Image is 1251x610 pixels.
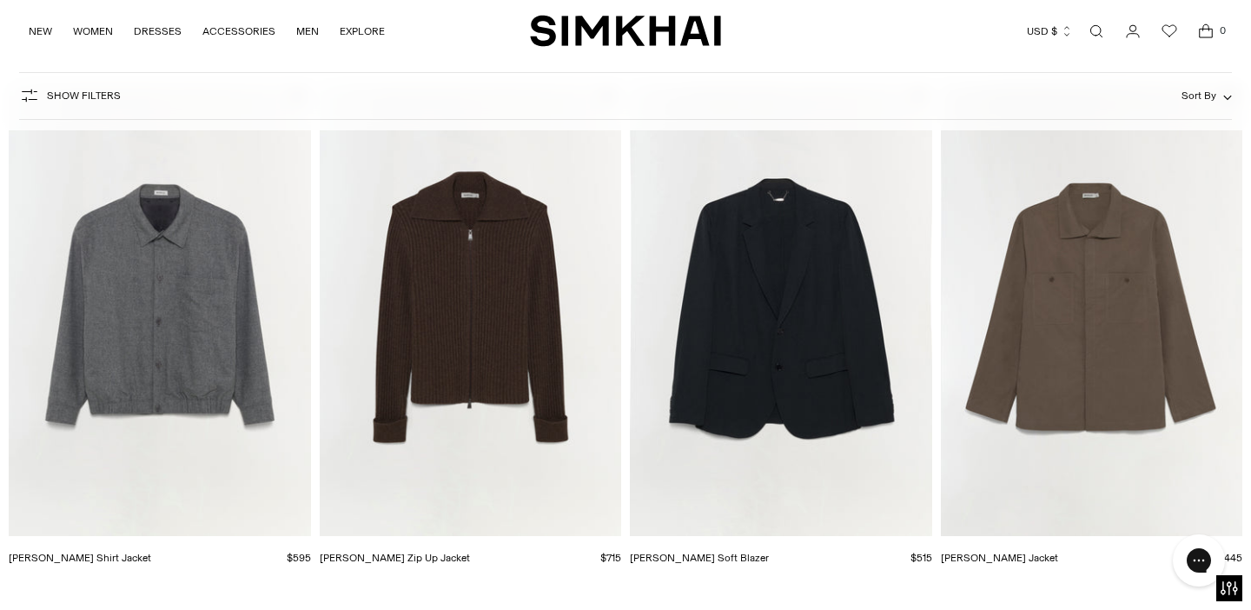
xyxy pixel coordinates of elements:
[1215,23,1230,38] span: 0
[941,552,1058,564] a: [PERSON_NAME] Jacket
[1164,528,1234,593] iframe: Gorgias live chat messenger
[320,83,622,536] img: Geoff Cashmere Zip Up Jacket
[1188,14,1223,49] a: Open cart modal
[202,12,275,50] a: ACCESSORIES
[1115,14,1150,49] a: Go to the account page
[630,83,932,536] img: Gary Soft Blazer
[19,82,121,109] button: Show Filters
[296,12,319,50] a: MEN
[1181,86,1232,105] button: Sort By
[340,12,385,50] a: EXPLORE
[9,552,151,564] a: [PERSON_NAME] Shirt Jacket
[29,12,52,50] a: NEW
[134,12,182,50] a: DRESSES
[1181,90,1216,102] span: Sort By
[1027,12,1073,50] button: USD $
[47,90,121,102] span: Show Filters
[1079,14,1114,49] a: Open search modal
[14,544,175,596] iframe: Sign Up via Text for Offers
[941,83,1243,536] img: Sean Shirt Jacket
[1152,14,1187,49] a: Wishlist
[600,552,621,564] span: $715
[530,14,721,48] a: SIMKHAI
[630,552,769,564] a: [PERSON_NAME] Soft Blazer
[73,12,113,50] a: WOMEN
[287,552,311,564] span: $595
[910,552,932,564] span: $515
[320,552,470,564] a: [PERSON_NAME] Zip Up Jacket
[9,83,311,536] img: Ernie Blouson Shirt Jacket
